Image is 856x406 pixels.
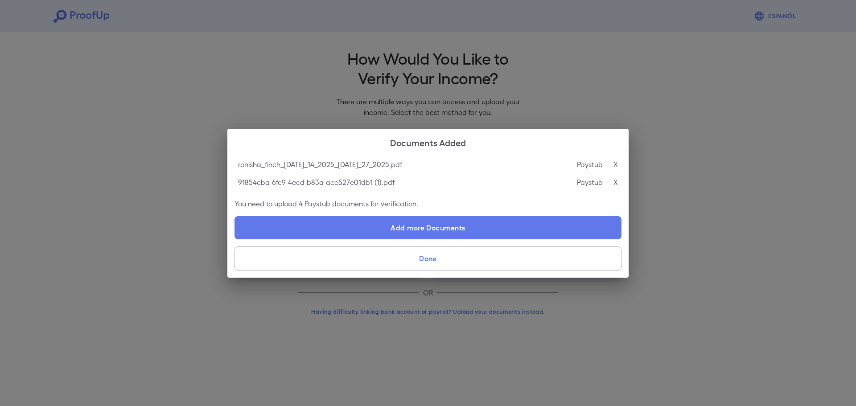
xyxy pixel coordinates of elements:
p: You need to upload 4 Paystub documents for verification. [235,198,621,209]
button: Done [235,246,621,271]
p: ronisha_finch_[DATE]_14_2025_[DATE]_27_2025.pdf [238,159,402,170]
label: Add more Documents [235,216,621,239]
p: X [613,159,618,170]
h2: Documents Added [227,129,629,156]
p: 91854cba-6fe9-4ecd-b83a-ace527e01db1 (1).pdf [238,177,395,188]
p: Paystub [577,177,603,188]
p: X [613,177,618,188]
p: Paystub [577,159,603,170]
